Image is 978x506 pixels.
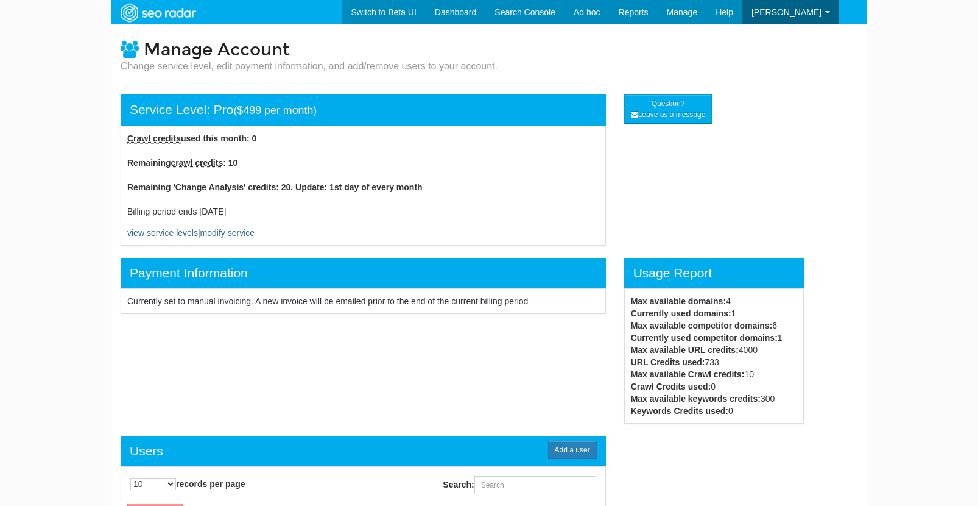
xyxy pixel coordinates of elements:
[751,7,821,17] span: [PERSON_NAME]
[171,158,223,168] abbr: crawl credits
[716,7,733,17] span: Help
[127,205,599,218] div: Billing period ends [DATE]
[144,40,290,60] span: Manage Account
[619,7,649,17] span: Reports
[624,94,712,124] a: Question? Leave us a message
[622,295,806,417] div: 4 1 6 1 4000 733 10 0 300 0
[127,157,237,169] label: Remaining : 10
[631,308,731,318] strong: Currently used domains:
[233,104,317,116] small: ($499 per month)
[118,295,608,307] div: Currently set to manual invoicing. A new invoice will be emailed prior to the end of the current ...
[667,7,698,17] span: Manage
[631,406,728,416] strong: Keywords Credits used:
[548,441,597,459] span: Add a user
[127,132,256,144] label: used this month: 0
[130,478,245,490] label: records per page
[116,2,200,24] img: SEORadar
[631,333,778,343] strong: Currently used competitor domains:
[127,134,181,144] abbr: Crawl credits
[121,60,498,73] small: Change service level, edit payment information, and add/remove users to your account.
[631,321,773,330] strong: Max available competitor domains:
[631,345,739,355] strong: Max available URL credits:
[474,476,596,494] input: Search:
[127,181,423,193] label: Remaining 'Change Analysis' credits: 20. Update: 1st day of every month
[631,369,745,379] strong: Max available Crawl credits:
[121,258,606,288] div: Payment Information
[631,382,711,391] strong: Crawl Credits used:
[631,394,761,404] strong: Max available keywords credits:
[121,126,606,246] div: |
[631,296,726,306] strong: Max available domains:
[631,357,705,367] strong: URL Credits used:
[121,94,606,126] div: Service Level: Pro
[130,478,176,490] select: records per page
[574,7,600,17] span: Ad hoc
[443,476,596,494] label: Search:
[624,258,804,288] div: Usage Report
[130,442,163,460] div: Users
[127,228,198,238] a: view service levels
[200,228,255,238] a: modify service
